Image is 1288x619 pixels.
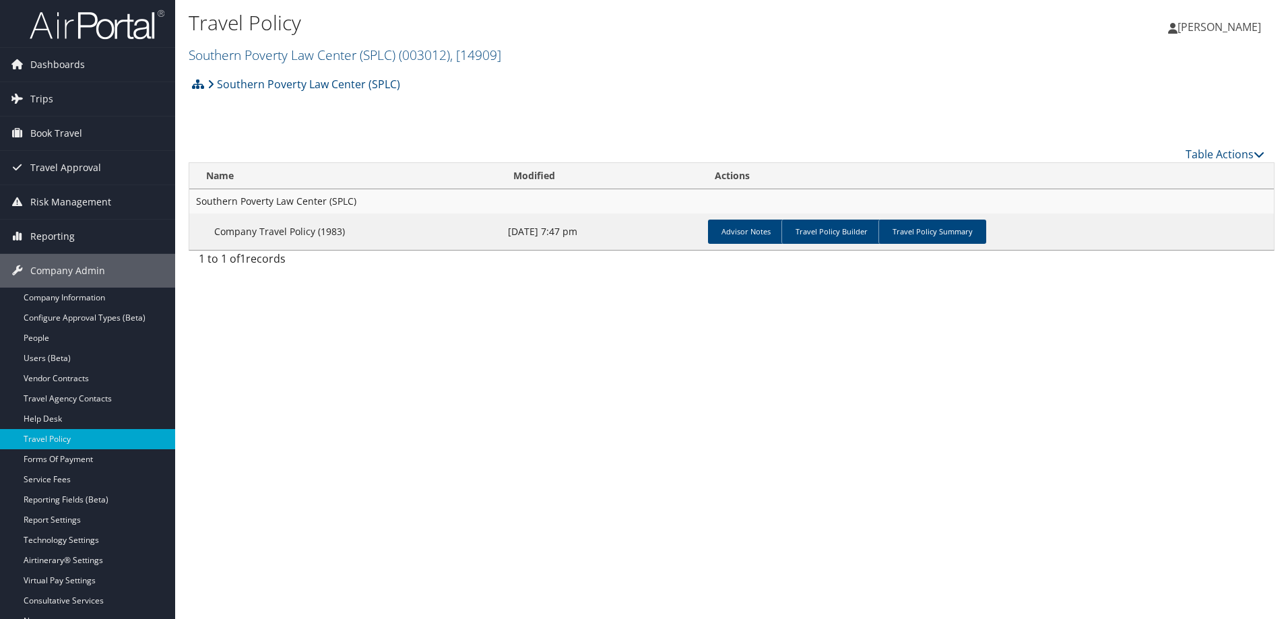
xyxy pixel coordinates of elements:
[189,46,501,64] a: Southern Poverty Law Center (SPLC)
[199,251,450,273] div: 1 to 1 of records
[189,163,501,189] th: Name: activate to sort column ascending
[1178,20,1261,34] span: [PERSON_NAME]
[1186,147,1264,162] a: Table Actions
[501,214,702,250] td: [DATE] 7:47 pm
[30,220,75,253] span: Reporting
[30,151,101,185] span: Travel Approval
[703,163,1274,189] th: Actions
[781,220,881,244] a: Travel Policy Builder
[399,46,450,64] span: ( 003012 )
[708,220,784,244] a: Advisor Notes
[30,9,164,40] img: airportal-logo.png
[189,214,501,250] td: Company Travel Policy (1983)
[30,82,53,116] span: Trips
[501,163,702,189] th: Modified: activate to sort column ascending
[30,254,105,288] span: Company Admin
[189,189,1274,214] td: Southern Poverty Law Center (SPLC)
[240,251,246,266] span: 1
[30,185,111,219] span: Risk Management
[30,117,82,150] span: Book Travel
[207,71,400,98] a: Southern Poverty Law Center (SPLC)
[30,48,85,82] span: Dashboards
[878,220,986,244] a: Travel Policy Summary
[450,46,501,64] span: , [ 14909 ]
[189,9,913,37] h1: Travel Policy
[1168,7,1275,47] a: [PERSON_NAME]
